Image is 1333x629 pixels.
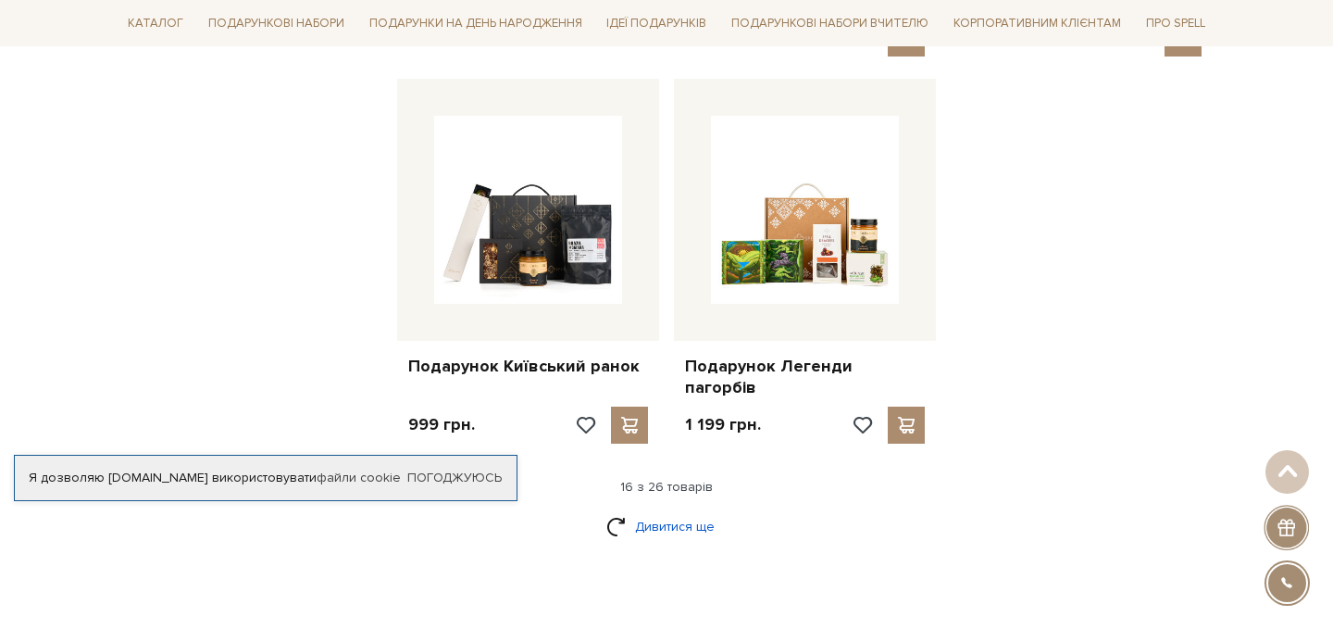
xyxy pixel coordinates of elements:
a: Подарунок Київський ранок [408,356,648,377]
a: Ідеї подарунків [599,9,714,38]
a: Подарункові набори Вчителю [724,7,936,39]
a: Подарунок Легенди пагорбів [685,356,925,399]
div: Я дозволяю [DOMAIN_NAME] використовувати [15,470,517,486]
a: Погоджуюсь [407,470,502,486]
a: Каталог [120,9,191,38]
p: 999 грн. [408,414,475,435]
a: Корпоративним клієнтам [946,9,1128,38]
a: Про Spell [1139,9,1213,38]
div: 16 з 26 товарів [113,479,1220,496]
p: 1 199 грн. [685,414,761,435]
a: Дивитися ще [606,510,727,543]
a: Подарунки на День народження [362,9,590,38]
a: файли cookie [317,470,401,485]
a: Подарункові набори [201,9,352,38]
